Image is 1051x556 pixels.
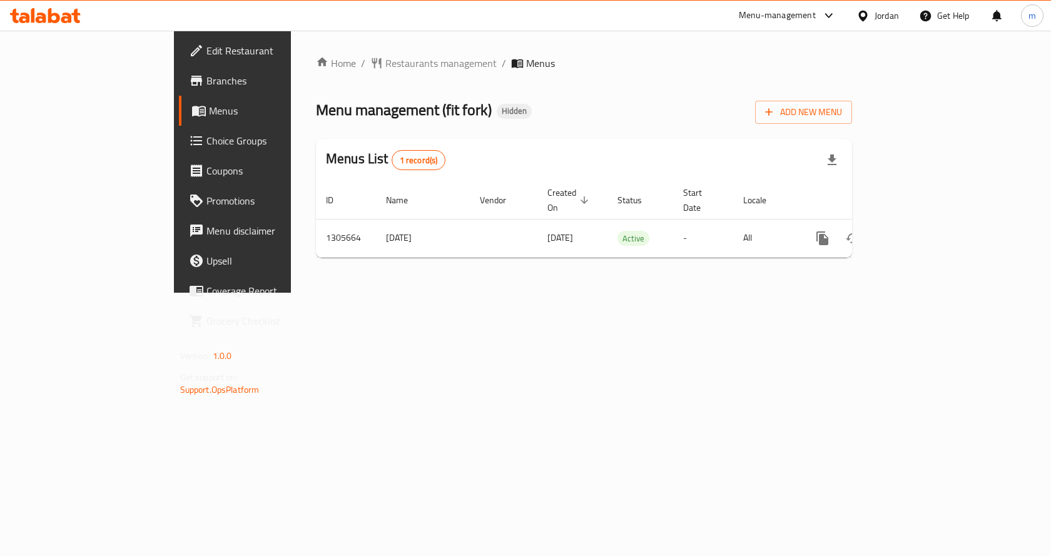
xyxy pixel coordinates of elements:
th: Actions [798,181,938,220]
span: Add New Menu [765,104,842,120]
span: Menus [526,56,555,71]
a: Coupons [179,156,350,186]
span: Menus [209,103,340,118]
div: Jordan [875,9,899,23]
span: Menu management ( fit fork ) [316,96,492,124]
span: Grocery Checklist [206,313,340,328]
span: Active [617,231,649,246]
span: Get support on: [180,369,238,385]
span: Start Date [683,185,718,215]
span: m [1028,9,1036,23]
a: Upsell [179,246,350,276]
span: Restaurants management [385,56,497,71]
span: Created On [547,185,592,215]
a: Menus [179,96,350,126]
span: Name [386,193,424,208]
table: enhanced table [316,181,938,258]
div: Hidden [497,104,532,119]
span: Vendor [480,193,522,208]
li: / [361,56,365,71]
span: 1.0.0 [213,348,232,364]
h2: Menus List [326,149,445,170]
span: 1 record(s) [392,154,445,166]
td: All [733,219,798,257]
span: Coverage Report [206,283,340,298]
span: Status [617,193,658,208]
button: Change Status [838,223,868,253]
span: Version: [180,348,211,364]
span: Promotions [206,193,340,208]
span: Hidden [497,106,532,116]
a: Support.OpsPlatform [180,382,260,398]
div: Menu-management [739,8,816,23]
span: Choice Groups [206,133,340,148]
span: Upsell [206,253,340,268]
a: Promotions [179,186,350,216]
nav: breadcrumb [316,56,852,71]
div: Total records count [392,150,446,170]
a: Restaurants management [370,56,497,71]
td: - [673,219,733,257]
a: Choice Groups [179,126,350,156]
button: Add New Menu [755,101,852,124]
div: Export file [817,145,847,175]
span: Locale [743,193,783,208]
span: Edit Restaurant [206,43,340,58]
span: Branches [206,73,340,88]
a: Menu disclaimer [179,216,350,246]
span: Coupons [206,163,340,178]
a: Grocery Checklist [179,306,350,336]
li: / [502,56,506,71]
span: [DATE] [547,230,573,246]
button: more [808,223,838,253]
a: Edit Restaurant [179,36,350,66]
span: ID [326,193,350,208]
a: Branches [179,66,350,96]
a: Coverage Report [179,276,350,306]
td: [DATE] [376,219,470,257]
span: Menu disclaimer [206,223,340,238]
